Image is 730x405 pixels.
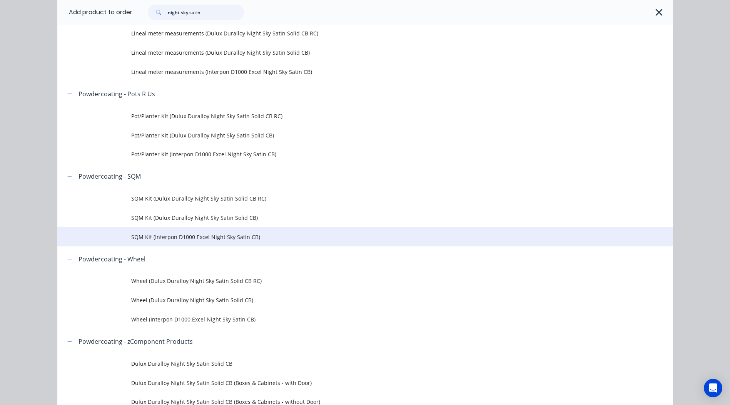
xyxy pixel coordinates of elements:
span: SQM Kit (Dulux Duralloy Night Sky Satin Solid CB) [131,214,565,222]
div: Powdercoating - Wheel [79,254,145,264]
span: Lineal meter measurements (Interpon D1000 Excel Night Sky Satin CB) [131,68,565,76]
div: Powdercoating - Pots R Us [79,89,155,99]
span: Wheel (Dulux Duralloy Night Sky Satin Solid CB) [131,296,565,304]
input: Search... [168,5,244,20]
div: Powdercoating - SQM [79,172,141,181]
span: SQM Kit (Dulux Duralloy Night Sky Satin Solid CB RC) [131,194,565,202]
span: Pot/Planter Kit (Dulux Duralloy Night Sky Satin Solid CB RC) [131,112,565,120]
span: Wheel (Dulux Duralloy Night Sky Satin Solid CB RC) [131,277,565,285]
span: Lineal meter measurements (Dulux Duralloy Night Sky Satin Solid CB RC) [131,29,565,37]
span: Wheel (Interpon D1000 Excel Night Sky Satin CB) [131,315,565,323]
div: Powdercoating - zComponent Products [79,337,193,346]
span: Pot/Planter Kit (Dulux Duralloy Night Sky Satin Solid CB) [131,131,565,139]
span: Lineal meter measurements (Dulux Duralloy Night Sky Satin Solid CB) [131,49,565,57]
span: Dulux Duralloy Night Sky Satin Solid CB [131,360,565,368]
span: SQM Kit (Interpon D1000 Excel Night Sky Satin CB) [131,233,565,241]
span: Dulux Duralloy Night Sky Satin Solid CB (Boxes & Cabinets - with Door) [131,379,565,387]
div: Open Intercom Messenger [704,379,722,397]
span: Pot/Planter Kit (Interpon D1000 Excel Night Sky Satin CB) [131,150,565,158]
